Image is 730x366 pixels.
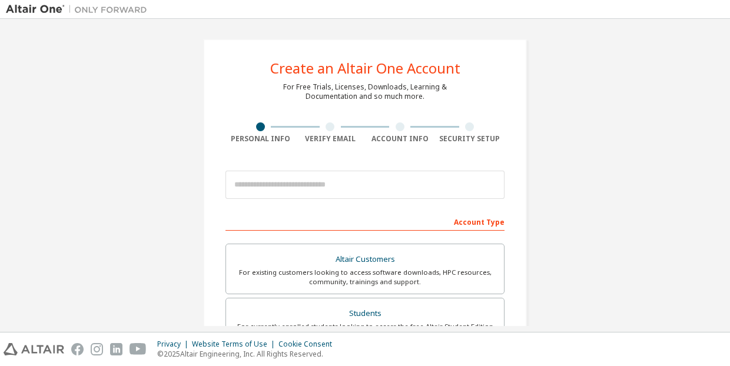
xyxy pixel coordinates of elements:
[233,305,497,322] div: Students
[225,134,296,144] div: Personal Info
[233,268,497,287] div: For existing customers looking to access software downloads, HPC resources, community, trainings ...
[4,343,64,355] img: altair_logo.svg
[157,349,339,359] p: © 2025 Altair Engineering, Inc. All Rights Reserved.
[91,343,103,355] img: instagram.svg
[233,251,497,268] div: Altair Customers
[130,343,147,355] img: youtube.svg
[296,134,366,144] div: Verify Email
[283,82,447,101] div: For Free Trials, Licenses, Downloads, Learning & Documentation and so much more.
[110,343,122,355] img: linkedin.svg
[435,134,505,144] div: Security Setup
[71,343,84,355] img: facebook.svg
[233,322,497,341] div: For currently enrolled students looking to access the free Altair Student Edition bundle and all ...
[192,340,278,349] div: Website Terms of Use
[225,212,505,231] div: Account Type
[157,340,192,349] div: Privacy
[6,4,153,15] img: Altair One
[365,134,435,144] div: Account Info
[278,340,339,349] div: Cookie Consent
[270,61,460,75] div: Create an Altair One Account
